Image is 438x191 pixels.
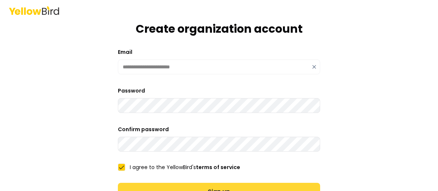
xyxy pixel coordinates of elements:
[196,164,240,171] a: terms of service
[136,22,303,36] h1: Create organization account
[118,87,145,94] label: Password
[130,165,240,170] label: I agree to the YellowBird's
[118,126,169,133] label: Confirm password
[118,48,132,56] label: Email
